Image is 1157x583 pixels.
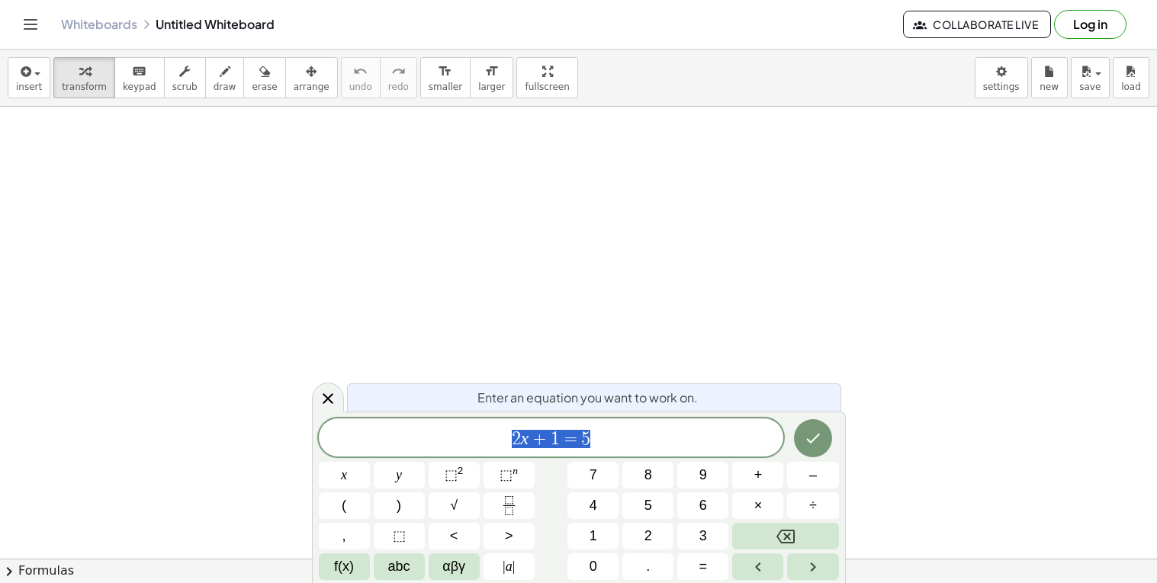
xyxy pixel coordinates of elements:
button: y [374,462,425,489]
button: load [1113,57,1149,98]
span: settings [983,82,1020,92]
button: Placeholder [374,523,425,549]
button: Superscript [484,462,535,489]
span: × [754,495,763,516]
button: redoredo [380,57,417,98]
span: | [503,559,506,574]
button: ( [319,492,370,519]
span: 4 [590,495,597,516]
button: Square root [429,492,480,519]
span: < [450,526,458,546]
span: 2 [512,430,521,448]
span: new [1040,82,1059,92]
span: + [754,465,763,485]
span: – [809,465,817,485]
button: ) [374,492,425,519]
span: save [1079,82,1101,92]
span: larger [478,82,505,92]
span: . [646,556,650,577]
button: Left arrow [732,553,783,580]
span: x [341,465,347,485]
span: ⬚ [445,467,458,482]
span: Enter an equation you want to work on. [477,389,698,407]
span: redo [388,82,409,92]
button: Times [732,492,783,519]
span: fullscreen [525,82,569,92]
i: redo [391,62,406,81]
var: x [521,428,529,448]
button: erase [243,57,285,98]
button: 0 [567,553,619,580]
button: keyboardkeypad [114,57,165,98]
button: Squared [429,462,480,489]
span: > [505,526,513,546]
button: undoundo [341,57,381,98]
button: Greater than [484,523,535,549]
button: 3 [677,523,728,549]
span: 0 [590,556,597,577]
span: smaller [429,82,462,92]
button: transform [53,57,115,98]
a: Whiteboards [61,17,137,32]
button: Alphabet [374,553,425,580]
button: fullscreen [516,57,577,98]
button: Right arrow [787,553,838,580]
button: Absolute value [484,553,535,580]
span: 2 [644,526,652,546]
span: ( [342,495,346,516]
span: 1 [551,430,560,448]
span: 8 [644,465,652,485]
button: arrange [285,57,338,98]
button: save [1071,57,1110,98]
span: √ [450,495,458,516]
button: Less than [429,523,480,549]
button: format_sizelarger [470,57,513,98]
span: load [1121,82,1141,92]
button: Backspace [732,523,838,549]
span: = [560,430,582,448]
button: 6 [677,492,728,519]
span: arrange [294,82,329,92]
span: draw [214,82,236,92]
button: , [319,523,370,549]
span: erase [252,82,277,92]
span: | [513,559,516,574]
span: ⬚ [393,526,406,546]
span: 5 [644,495,652,516]
span: 1 [590,526,597,546]
span: 7 [590,465,597,485]
span: + [529,430,551,448]
button: Collaborate Live [903,11,1051,38]
span: f(x) [334,556,354,577]
button: 4 [567,492,619,519]
button: Divide [787,492,838,519]
button: x [319,462,370,489]
button: 8 [622,462,673,489]
button: Toggle navigation [18,12,43,37]
button: settings [975,57,1028,98]
span: ÷ [809,495,817,516]
button: Minus [787,462,838,489]
span: insert [16,82,42,92]
button: draw [205,57,245,98]
button: . [622,553,673,580]
button: Greek alphabet [429,553,480,580]
button: 9 [677,462,728,489]
button: Equals [677,553,728,580]
button: Done [794,419,832,457]
button: format_sizesmaller [420,57,471,98]
i: keyboard [132,62,146,81]
span: keypad [123,82,156,92]
span: αβγ [442,556,465,577]
span: abc [388,556,410,577]
button: 7 [567,462,619,489]
span: 3 [699,526,707,546]
button: Functions [319,553,370,580]
i: undo [353,62,368,81]
span: transform [62,82,107,92]
sup: 2 [458,465,464,476]
button: Log in [1054,10,1126,39]
button: 2 [622,523,673,549]
span: 5 [581,430,590,448]
button: new [1031,57,1068,98]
